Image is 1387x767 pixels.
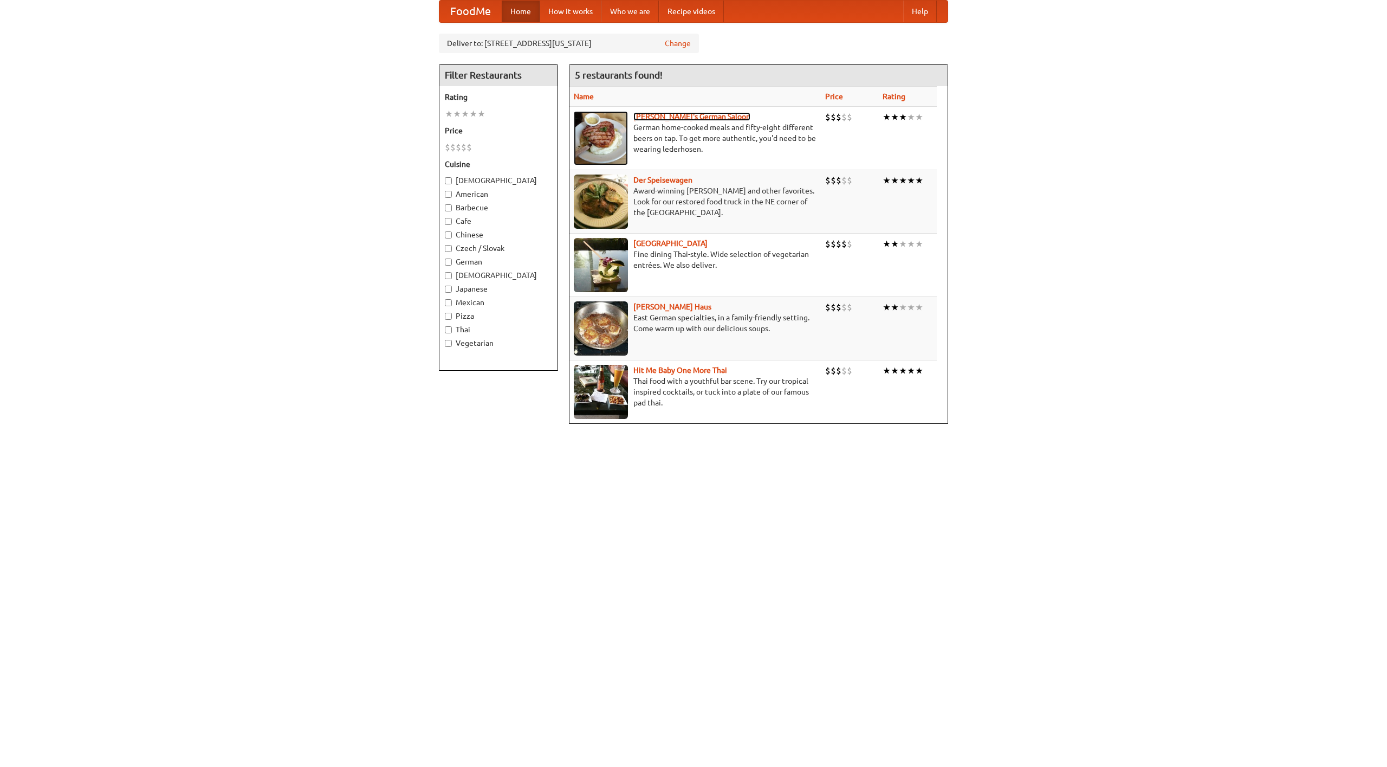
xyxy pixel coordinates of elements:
label: Chinese [445,229,552,240]
input: German [445,259,452,266]
b: Der Speisewagen [633,176,692,184]
li: ★ [883,238,891,250]
input: [DEMOGRAPHIC_DATA] [445,272,452,279]
label: Pizza [445,311,552,321]
a: [PERSON_NAME]'s German Saloon [633,112,750,121]
li: ★ [891,111,899,123]
input: [DEMOGRAPHIC_DATA] [445,177,452,184]
input: Cafe [445,218,452,225]
li: ★ [891,175,899,186]
li: ★ [883,111,891,123]
li: $ [825,301,831,313]
label: [DEMOGRAPHIC_DATA] [445,270,552,281]
li: ★ [907,175,915,186]
li: $ [847,365,852,377]
li: ★ [915,238,923,250]
label: Japanese [445,283,552,294]
li: $ [831,175,836,186]
li: $ [831,111,836,123]
li: $ [836,238,841,250]
li: $ [841,175,847,186]
li: ★ [907,111,915,123]
input: American [445,191,452,198]
li: ★ [907,238,915,250]
li: ★ [899,365,907,377]
li: ★ [915,301,923,313]
a: Who we are [601,1,659,22]
input: Japanese [445,286,452,293]
li: $ [847,301,852,313]
li: $ [825,111,831,123]
li: $ [847,238,852,250]
a: Help [903,1,937,22]
h5: Cuisine [445,159,552,170]
li: ★ [915,175,923,186]
li: $ [841,111,847,123]
input: Barbecue [445,204,452,211]
h5: Price [445,125,552,136]
li: ★ [915,365,923,377]
li: $ [825,238,831,250]
a: Home [502,1,540,22]
p: Thai food with a youthful bar scene. Try our tropical inspired cocktails, or tuck into a plate of... [574,376,816,408]
label: [DEMOGRAPHIC_DATA] [445,175,552,186]
img: esthers.jpg [574,111,628,165]
p: Award-winning [PERSON_NAME] and other favorites. Look for our restored food truck in the NE corne... [574,185,816,218]
h5: Rating [445,92,552,102]
li: ★ [883,301,891,313]
li: ★ [477,108,485,120]
label: Mexican [445,297,552,308]
input: Pizza [445,313,452,320]
li: ★ [915,111,923,123]
li: ★ [899,238,907,250]
li: ★ [899,111,907,123]
label: Barbecue [445,202,552,213]
label: Thai [445,324,552,335]
div: Deliver to: [STREET_ADDRESS][US_STATE] [439,34,699,53]
b: [PERSON_NAME] Haus [633,302,711,311]
li: ★ [445,108,453,120]
a: [GEOGRAPHIC_DATA] [633,239,708,248]
a: FoodMe [439,1,502,22]
a: Price [825,92,843,101]
input: Thai [445,326,452,333]
label: American [445,189,552,199]
li: ★ [907,301,915,313]
img: speisewagen.jpg [574,175,628,229]
li: $ [466,141,472,153]
li: $ [836,301,841,313]
li: $ [825,365,831,377]
li: $ [456,141,461,153]
li: ★ [461,108,469,120]
h4: Filter Restaurants [439,65,558,86]
a: Change [665,38,691,49]
li: $ [831,365,836,377]
li: ★ [907,365,915,377]
label: German [445,256,552,267]
li: $ [461,141,466,153]
input: Mexican [445,299,452,306]
a: Name [574,92,594,101]
label: Cafe [445,216,552,227]
li: $ [445,141,450,153]
li: $ [831,238,836,250]
a: Hit Me Baby One More Thai [633,366,727,375]
li: ★ [469,108,477,120]
li: $ [450,141,456,153]
li: $ [836,365,841,377]
li: $ [836,175,841,186]
label: Czech / Slovak [445,243,552,254]
input: Czech / Slovak [445,245,452,252]
input: Chinese [445,231,452,239]
li: ★ [883,365,891,377]
p: East German specialties, in a family-friendly setting. Come warm up with our delicious soups. [574,312,816,334]
img: kohlhaus.jpg [574,301,628,356]
li: ★ [899,175,907,186]
li: ★ [891,365,899,377]
li: ★ [883,175,891,186]
p: Fine dining Thai-style. Wide selection of vegetarian entrées. We also deliver. [574,249,816,270]
a: Recipe videos [659,1,724,22]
